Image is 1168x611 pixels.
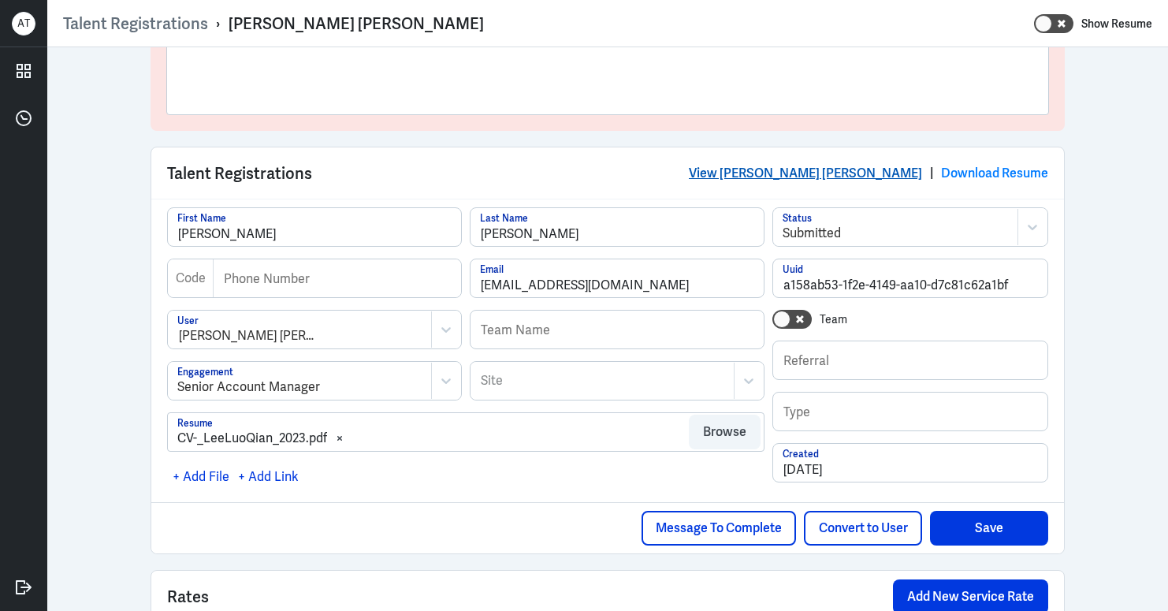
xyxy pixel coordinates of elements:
[1081,13,1152,34] label: Show Resume
[773,393,1047,430] input: Type
[471,311,764,348] input: Team Name
[773,341,1047,379] input: Referral
[229,13,484,34] div: [PERSON_NAME] [PERSON_NAME]
[689,165,922,181] a: View [PERSON_NAME] [PERSON_NAME]
[471,259,764,297] input: Email
[773,444,1047,482] input: Created
[214,259,461,297] input: Phone Number
[234,464,303,490] div: + Add Link
[804,511,922,546] button: Convert to User
[168,208,461,246] input: First Name
[167,585,209,609] span: Rates
[167,464,234,490] div: + Add File
[12,12,35,35] div: A T
[471,208,764,246] input: Last Name
[642,511,796,546] button: Message To Complete
[63,13,208,34] a: Talent Registrations
[151,147,1064,199] div: Talent Registrations
[689,164,1048,183] div: |
[930,511,1048,546] button: Save
[689,415,761,449] button: Browse
[820,311,847,328] label: Team
[177,429,327,448] div: CV-_LeeLuoQian_2023.pdf
[941,165,1048,181] a: Download Resume
[773,259,1047,297] input: Uuid
[208,13,229,34] p: ›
